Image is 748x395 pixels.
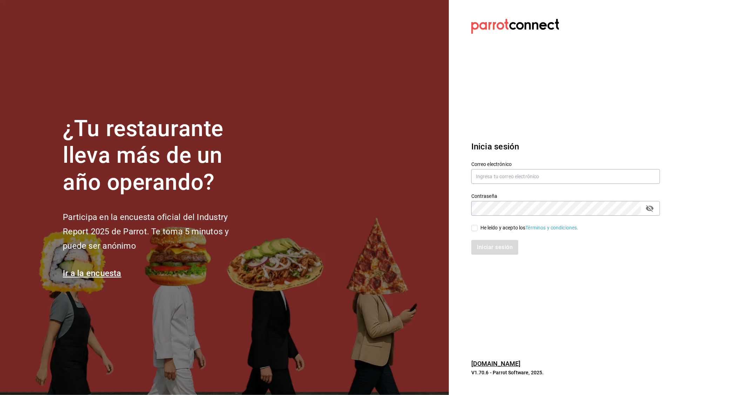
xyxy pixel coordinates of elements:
label: Contraseña [471,194,660,199]
p: V1.70.6 - Parrot Software, 2025. [471,369,660,376]
div: He leído y acepto los [480,224,579,232]
h1: ¿Tu restaurante lleva más de un año operando? [63,115,252,196]
a: Ir a la encuesta [63,268,121,278]
h2: Participa en la encuesta oficial del Industry Report 2025 de Parrot. Te toma 5 minutos y puede se... [63,210,252,253]
a: [DOMAIN_NAME] [471,360,521,367]
button: passwordField [644,202,656,214]
a: Términos y condiciones. [526,225,579,230]
label: Correo electrónico [471,162,660,167]
h3: Inicia sesión [471,140,660,153]
input: Ingresa tu correo electrónico [471,169,660,184]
